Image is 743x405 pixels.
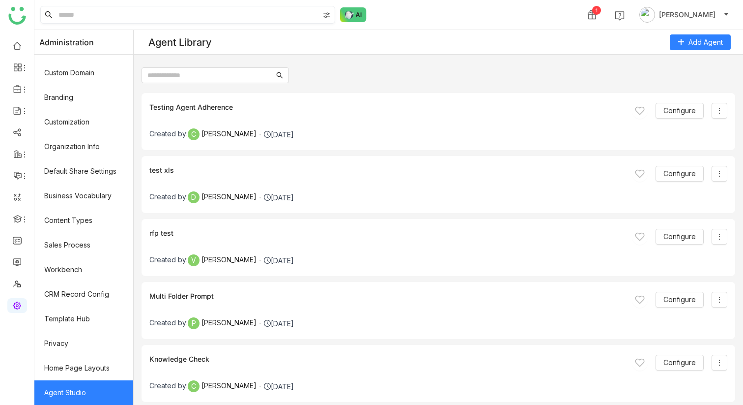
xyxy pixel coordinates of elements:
[149,103,233,119] div: Testing Agent Adherence
[34,85,133,110] a: Branding
[149,254,257,266] div: Created by:
[191,380,196,392] span: C
[264,256,294,265] div: [DATE]
[615,11,625,21] img: help.svg
[192,317,196,329] span: P
[191,254,196,266] span: V
[34,110,133,134] a: Customization
[34,307,133,331] a: Template Hub
[34,282,133,307] a: CRM Record Config
[8,7,26,25] img: logo
[264,319,294,328] div: [DATE]
[656,229,704,245] button: Configure
[34,134,133,159] a: Organization Info
[149,229,173,245] div: rfp test
[264,382,294,391] div: [DATE]
[201,255,257,264] span: [PERSON_NAME]
[149,355,209,371] div: Knowledge Check
[34,208,133,233] a: Content Types
[149,128,257,140] div: Created by:
[323,11,331,19] img: search-type.svg
[656,355,704,371] button: Configure
[39,30,94,55] span: Administration
[34,159,133,184] a: Default Share Settings
[34,233,133,257] a: Sales Process
[34,356,133,380] a: Home Page Layouts
[148,36,212,48] div: Agent Library
[149,166,174,182] div: test xls
[201,381,257,390] span: [PERSON_NAME]
[149,380,257,392] div: Created by:
[340,7,367,22] img: ask-buddy-normal.svg
[663,105,696,116] span: Configure
[663,357,696,368] span: Configure
[663,231,696,242] span: Configure
[191,191,196,203] span: D
[663,168,696,179] span: Configure
[34,61,133,85] a: Custom Domain
[656,166,704,182] button: Configure
[656,292,704,308] button: Configure
[670,34,731,50] button: Add Agent
[659,9,715,20] span: [PERSON_NAME]
[149,191,257,203] div: Created by:
[592,6,601,15] div: 1
[264,130,294,139] div: [DATE]
[201,192,257,201] span: [PERSON_NAME]
[191,128,196,140] span: C
[688,37,723,48] span: Add Agent
[34,184,133,208] a: Business Vocabulary
[201,318,257,327] span: [PERSON_NAME]
[34,380,133,405] a: Agent Studio
[639,7,655,23] img: avatar
[34,257,133,282] a: Workbench
[637,7,731,23] button: [PERSON_NAME]
[656,103,704,119] button: Configure
[149,317,257,329] div: Created by:
[663,294,696,305] span: Configure
[149,292,214,308] div: Multi Folder Prompt
[264,193,294,202] div: [DATE]
[201,129,257,138] span: [PERSON_NAME]
[34,331,133,356] a: Privacy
